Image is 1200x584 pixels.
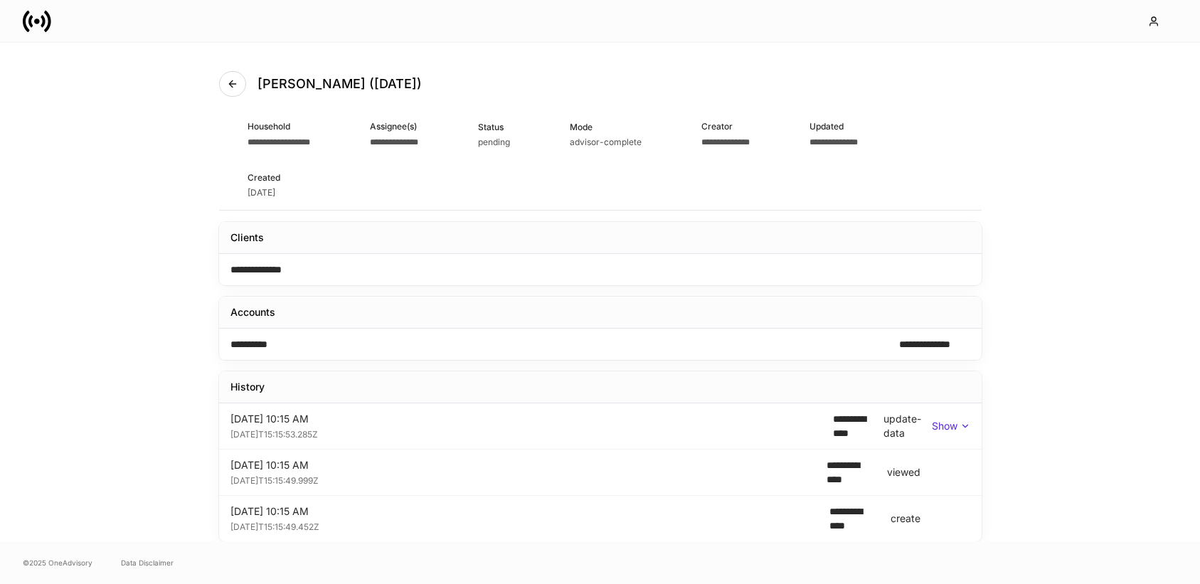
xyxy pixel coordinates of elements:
div: Created [248,171,280,184]
div: [DATE] 10:15 AM [230,458,815,472]
div: Creator [701,120,750,133]
span: © 2025 OneAdvisory [23,557,92,568]
div: History [230,380,265,394]
div: advisor-complete [570,137,642,148]
div: viewed [887,465,920,479]
div: Assignee(s) [370,120,418,133]
div: [DATE]T15:15:53.285Z [230,426,833,440]
p: Show [932,419,957,433]
div: [DATE] 10:15 AM [230,412,833,426]
a: Data Disclaimer [121,557,174,568]
div: Updated [809,120,858,133]
div: [DATE] 10:15 AM[DATE]T15:15:53.285Z**** **** ****update-dataShow [219,403,982,449]
div: [DATE] 10:15 AM [230,504,819,519]
div: [DATE]T15:15:49.999Z [230,472,815,487]
div: [DATE]T15:15:49.452Z [230,519,819,533]
div: Household [248,120,310,133]
div: Accounts [230,305,275,319]
h4: [PERSON_NAME] ([DATE]) [257,75,422,92]
div: Status [478,120,510,134]
div: update-data [883,412,932,440]
div: Clients [230,230,264,245]
div: Mode [570,120,642,134]
div: pending [478,137,510,148]
div: [DATE] [248,187,275,198]
div: create [891,511,920,526]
